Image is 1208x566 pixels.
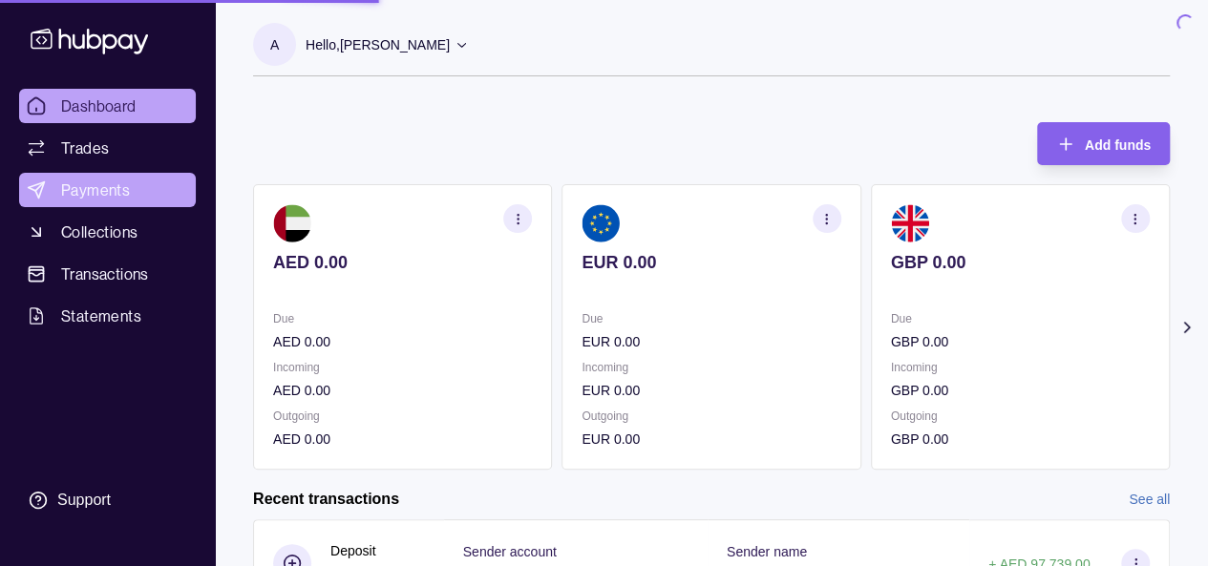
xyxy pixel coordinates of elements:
p: AED 0.00 [273,429,532,450]
img: ae [273,204,311,242]
a: Dashboard [19,89,196,123]
p: Hello, [PERSON_NAME] [306,34,450,55]
a: Support [19,480,196,520]
p: AED 0.00 [273,252,532,273]
h2: Recent transactions [253,489,399,510]
p: GBP 0.00 [891,380,1150,401]
p: A [270,34,279,55]
p: Incoming [891,357,1150,378]
span: Trades [61,136,109,159]
p: GBP 0.00 [891,252,1150,273]
p: Incoming [582,357,840,378]
p: Due [582,308,840,329]
span: Statements [61,304,141,327]
span: Add funds [1085,137,1151,153]
p: EUR 0.00 [582,252,840,273]
p: Incoming [273,357,532,378]
p: Outgoing [891,406,1150,427]
span: Payments [61,178,130,201]
p: Due [273,308,532,329]
div: Support [57,490,111,511]
p: EUR 0.00 [582,331,840,352]
p: Sender name [727,544,807,559]
p: AED 0.00 [273,380,532,401]
a: Trades [19,131,196,165]
span: Dashboard [61,94,137,117]
span: Transactions [61,262,149,285]
p: Outgoing [273,406,532,427]
p: GBP 0.00 [891,331,1150,352]
p: Due [891,308,1150,329]
p: AED 0.00 [273,331,532,352]
span: Collections [61,220,138,243]
p: EUR 0.00 [582,380,840,401]
p: GBP 0.00 [891,429,1150,450]
a: Collections [19,215,196,249]
p: Sender account [463,544,557,559]
a: Statements [19,299,196,333]
p: Deposit [330,540,375,561]
img: gb [891,204,929,242]
p: Outgoing [582,406,840,427]
p: EUR 0.00 [582,429,840,450]
button: Add funds [1037,122,1170,165]
img: eu [582,204,620,242]
a: Payments [19,173,196,207]
a: See all [1129,489,1170,510]
a: Transactions [19,257,196,291]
